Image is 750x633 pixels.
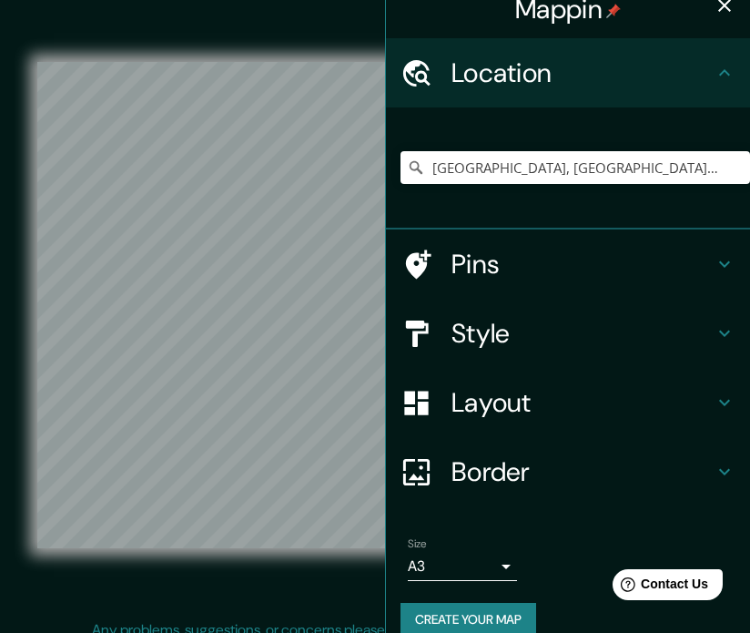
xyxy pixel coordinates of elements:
[451,56,714,89] h4: Location
[386,368,750,437] div: Layout
[386,38,750,107] div: Location
[451,248,714,281] h4: Pins
[408,552,517,581] div: A3
[386,299,750,368] div: Style
[400,151,750,184] input: Pick your city or area
[386,437,750,506] div: Border
[451,455,714,488] h4: Border
[451,386,714,419] h4: Layout
[451,317,714,350] h4: Style
[386,230,750,299] div: Pins
[37,62,725,548] canvas: Map
[408,536,427,552] label: Size
[606,4,621,18] img: pin-icon.png
[588,562,730,613] iframe: Help widget launcher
